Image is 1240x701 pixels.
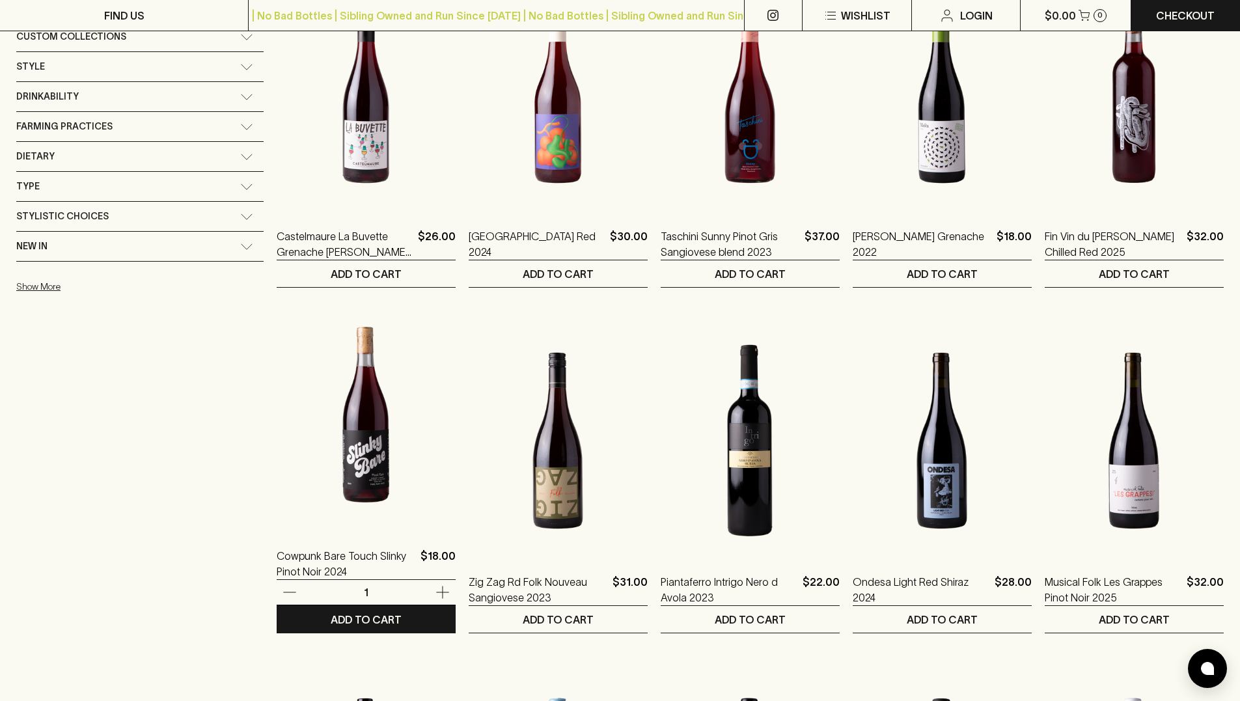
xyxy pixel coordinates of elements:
span: Custom Collections [16,29,126,45]
p: ADD TO CART [1099,612,1170,627]
p: $22.00 [803,574,840,605]
p: Wishlist [841,8,890,23]
a: Fin Vin du [PERSON_NAME] Chilled Red 2025 [1045,228,1181,260]
span: Dietary [16,148,55,165]
div: Drinkability [16,82,264,111]
div: Stylistic Choices [16,202,264,231]
button: ADD TO CART [661,606,840,633]
span: Type [16,178,40,195]
span: New In [16,238,48,254]
img: Zig Zag Rd Folk Nouveau Sangiovese 2023 [469,327,648,555]
div: Farming Practices [16,112,264,141]
button: ADD TO CART [277,606,456,633]
p: $0.00 [1045,8,1076,23]
p: $28.00 [995,574,1032,605]
button: ADD TO CART [469,260,648,287]
p: 1 [350,585,381,599]
button: ADD TO CART [1045,606,1224,633]
a: [GEOGRAPHIC_DATA] Red 2024 [469,228,605,260]
p: Login [960,8,993,23]
p: $32.00 [1187,574,1224,605]
button: ADD TO CART [661,260,840,287]
button: ADD TO CART [1045,260,1224,287]
span: Stylistic Choices [16,208,109,225]
button: ADD TO CART [469,606,648,633]
p: ADD TO CART [907,266,978,282]
div: Style [16,52,264,81]
a: Ondesa Light Red Shiraz 2024 [853,574,989,605]
p: ADD TO CART [1099,266,1170,282]
a: Musical Folk Les Grappes Pinot Noir 2025 [1045,574,1181,605]
p: ADD TO CART [331,266,402,282]
p: ADD TO CART [715,266,786,282]
div: New In [16,232,264,261]
span: Style [16,59,45,75]
div: Type [16,172,264,201]
p: $32.00 [1187,228,1224,260]
p: Checkout [1156,8,1215,23]
p: 0 [1097,12,1103,19]
img: Cowpunk Bare Touch Slinky Pinot Noir 2024 [277,301,456,529]
img: Musical Folk Les Grappes Pinot Noir 2025 [1045,327,1224,555]
span: Farming Practices [16,118,113,135]
a: [PERSON_NAME] Grenache 2022 [853,228,991,260]
div: Custom Collections [16,22,264,51]
img: Ondesa Light Red Shiraz 2024 [853,327,1032,555]
div: Dietary [16,142,264,171]
a: Taschini Sunny Pinot Gris Sangiovese blend 2023 [661,228,799,260]
p: FIND US [104,8,145,23]
p: ADD TO CART [907,612,978,627]
button: ADD TO CART [277,260,456,287]
p: $26.00 [418,228,456,260]
p: $30.00 [610,228,648,260]
p: $18.00 [997,228,1032,260]
button: ADD TO CART [853,606,1032,633]
img: bubble-icon [1201,662,1214,675]
p: $31.00 [613,574,648,605]
a: Cowpunk Bare Touch Slinky Pinot Noir 2024 [277,548,415,579]
p: ADD TO CART [331,612,402,627]
a: Piantaferro Intrigo Nero d Avola 2023 [661,574,797,605]
a: Castelmaure La Buvette Grenache [PERSON_NAME] [GEOGRAPHIC_DATA] [277,228,413,260]
a: Zig Zag Rd Folk Nouveau Sangiovese 2023 [469,574,607,605]
span: Drinkability [16,89,79,105]
button: ADD TO CART [853,260,1032,287]
p: ADD TO CART [523,612,594,627]
button: Show More [16,273,187,300]
p: $18.00 [420,548,456,579]
img: Piantaferro Intrigo Nero d Avola 2023 [661,327,840,555]
p: ADD TO CART [523,266,594,282]
p: ADD TO CART [715,612,786,627]
p: $37.00 [805,228,840,260]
